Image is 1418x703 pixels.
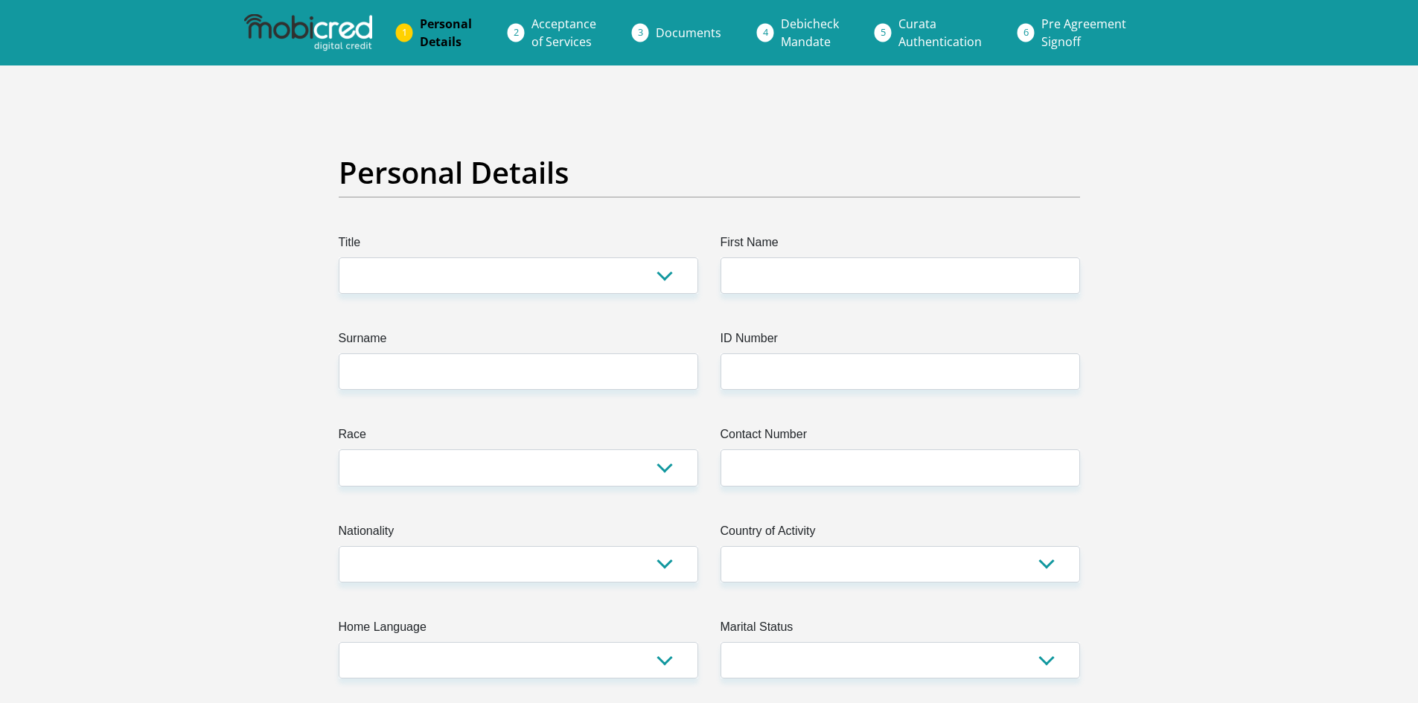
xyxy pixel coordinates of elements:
h2: Personal Details [339,155,1080,190]
img: mobicred logo [244,14,372,51]
span: Acceptance of Services [531,16,596,50]
input: Contact Number [721,449,1080,486]
span: Documents [656,25,721,41]
label: First Name [721,234,1080,257]
span: Pre Agreement Signoff [1041,16,1126,50]
label: Title [339,234,698,257]
a: CurataAuthentication [887,9,994,57]
input: First Name [721,257,1080,294]
input: Surname [339,353,698,390]
label: Country of Activity [721,522,1080,546]
a: PersonalDetails [408,9,484,57]
label: Marital Status [721,618,1080,642]
label: ID Number [721,330,1080,353]
label: Race [339,426,698,449]
a: Pre AgreementSignoff [1029,9,1138,57]
label: Contact Number [721,426,1080,449]
span: Debicheck Mandate [781,16,839,50]
a: Acceptanceof Services [520,9,608,57]
a: DebicheckMandate [769,9,851,57]
span: Curata Authentication [898,16,982,50]
label: Home Language [339,618,698,642]
label: Nationality [339,522,698,546]
span: Personal Details [420,16,472,50]
label: Surname [339,330,698,353]
a: Documents [644,18,733,48]
input: ID Number [721,353,1080,390]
